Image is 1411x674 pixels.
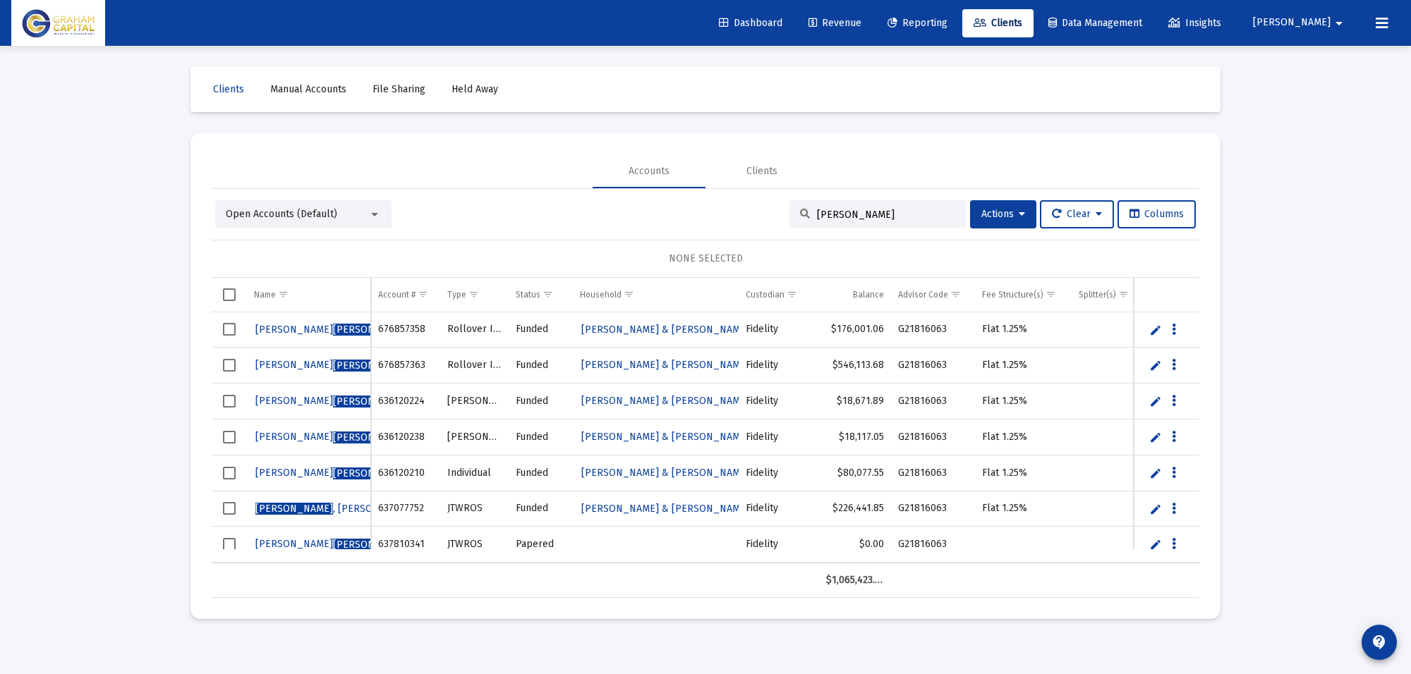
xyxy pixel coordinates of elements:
[1079,289,1116,300] div: Splitter(s)
[371,419,440,455] td: 636120238
[891,278,976,312] td: Column Advisor Code
[259,75,358,104] a: Manual Accounts
[1331,9,1348,37] mat-icon: arrow_drop_down
[440,75,509,104] a: Held Away
[1130,208,1184,220] span: Columns
[254,462,412,484] a: [PERSON_NAME][PERSON_NAME]
[573,278,739,312] td: Column Household
[254,355,412,376] a: [PERSON_NAME][PERSON_NAME]
[739,527,819,563] td: Fidelity
[361,75,437,104] a: File Sharing
[819,348,890,384] td: $546,113.68
[333,431,411,443] span: [PERSON_NAME]
[950,289,961,300] span: Show filter options for column 'Advisor Code'
[371,312,440,348] td: 676857358
[975,348,1072,384] td: Flat 1.25%
[516,358,566,372] div: Funded
[975,455,1072,491] td: Flat 1.25%
[797,9,873,37] a: Revenue
[371,384,440,419] td: 636120224
[1236,8,1364,37] button: [PERSON_NAME]
[223,502,236,515] div: Select row
[1149,467,1162,479] a: Edit
[974,17,1022,29] span: Clients
[580,391,877,412] a: [PERSON_NAME] & [PERSON_NAME]Household
[624,289,634,300] span: Show filter options for column 'Household'
[970,200,1036,228] button: Actions
[212,278,1199,598] div: Data grid
[1149,395,1162,408] a: Edit
[739,384,819,419] td: Fidelity
[1040,200,1114,228] button: Clear
[581,431,876,443] span: [PERSON_NAME] & [PERSON_NAME] Household
[819,491,890,527] td: $226,441.85
[440,491,509,527] td: JTWROS
[739,455,819,491] td: Fidelity
[373,83,425,95] span: File Sharing
[371,491,440,527] td: 637077752
[516,501,566,515] div: Funded
[223,359,236,372] div: Select row
[891,455,976,491] td: G21816063
[254,391,412,412] a: [PERSON_NAME][PERSON_NAME]
[1253,17,1331,29] span: [PERSON_NAME]
[440,527,509,563] td: JTWROS
[580,427,877,448] a: [PERSON_NAME] & [PERSON_NAME]Household
[888,17,947,29] span: Reporting
[739,419,819,455] td: Fidelity
[746,164,777,178] div: Clients
[333,467,411,479] span: [PERSON_NAME]
[223,288,236,301] div: Select all
[975,312,1072,348] td: Flat 1.25%
[516,289,540,300] div: Status
[581,359,876,371] span: [PERSON_NAME] & [PERSON_NAME] Household
[975,491,1072,527] td: Flat 1.25%
[739,491,819,527] td: Fidelity
[975,384,1072,419] td: Flat 1.25%
[333,360,411,372] span: [PERSON_NAME]
[708,9,794,37] a: Dashboard
[418,289,428,300] span: Show filter options for column 'Account #'
[580,462,877,484] a: [PERSON_NAME] & [PERSON_NAME]Household
[440,419,509,455] td: [PERSON_NAME]
[255,503,333,515] span: [PERSON_NAME]
[891,491,976,527] td: G21816063
[255,467,411,479] span: [PERSON_NAME]
[1149,359,1162,372] a: Edit
[255,359,411,371] span: [PERSON_NAME]
[452,83,498,95] span: Held Away
[516,537,566,551] div: Papered
[516,322,566,336] div: Funded
[962,9,1034,37] a: Clients
[378,289,416,300] div: Account #
[371,278,440,312] td: Column Account #
[975,419,1072,455] td: Flat 1.25%
[1149,324,1162,336] a: Edit
[719,17,782,29] span: Dashboard
[223,467,236,479] div: Select row
[255,503,416,515] span: , [PERSON_NAME]
[819,312,890,348] td: $176,001.06
[580,319,877,341] a: [PERSON_NAME] & [PERSON_NAME]Household
[1149,503,1162,515] a: Edit
[254,427,412,448] a: [PERSON_NAME][PERSON_NAME]
[1168,17,1221,29] span: Insights
[1037,9,1153,37] a: Data Management
[440,455,509,491] td: Individual
[516,394,566,408] div: Funded
[819,527,890,563] td: $0.00
[440,278,509,312] td: Column Type
[819,278,890,312] td: Column Balance
[975,278,1072,312] td: Column Fee Structure(s)
[255,538,411,550] span: [PERSON_NAME]
[543,289,553,300] span: Show filter options for column 'Status'
[629,164,670,178] div: Accounts
[819,455,890,491] td: $80,077.55
[254,319,412,341] a: [PERSON_NAME][PERSON_NAME]
[1046,289,1056,300] span: Show filter options for column 'Fee Structure(s)'
[247,278,371,312] td: Column Name
[581,503,876,515] span: [PERSON_NAME] & [PERSON_NAME] Household
[1118,200,1196,228] button: Columns
[254,498,417,520] a: [PERSON_NAME], [PERSON_NAME]
[787,289,797,300] span: Show filter options for column 'Custodian'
